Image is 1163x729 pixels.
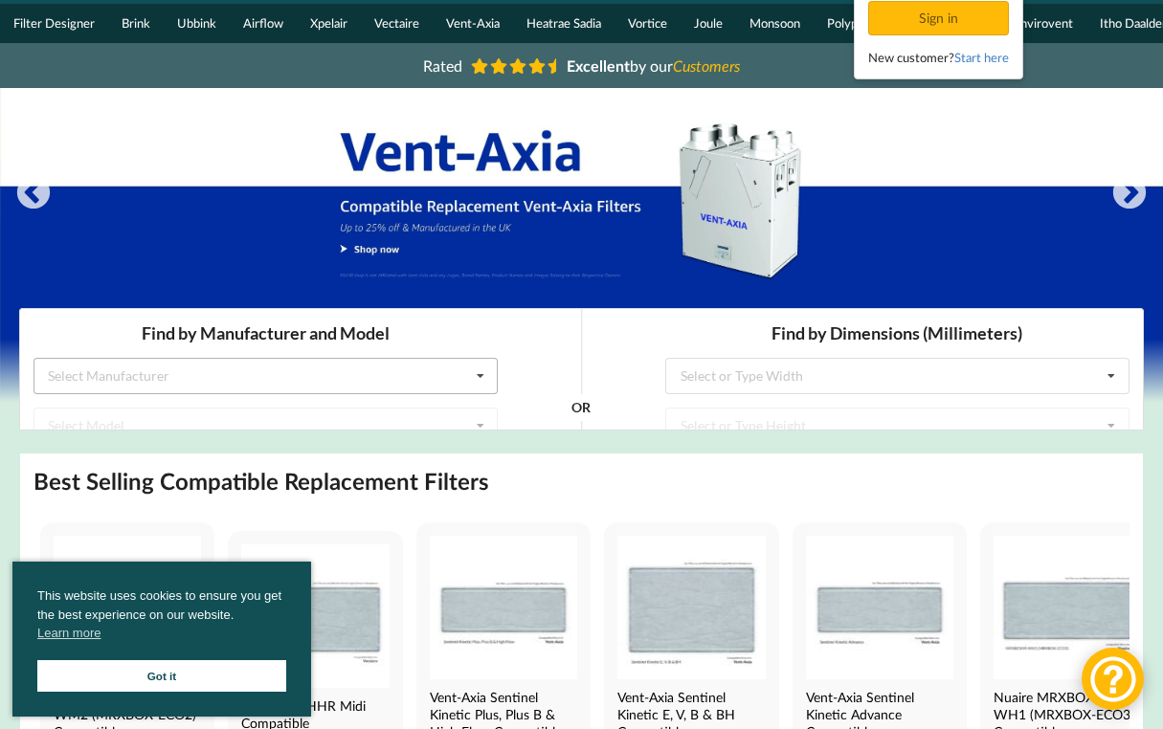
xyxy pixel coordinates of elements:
[430,536,577,679] img: Vent-Axia Sentinel Kinetic Plus, Plus B & High Flow Compatible MVHR Filter Replacement Set from M...
[37,624,101,643] a: cookies - Learn more
[433,4,513,43] a: Vent-Axia
[12,562,311,717] div: cookieconsent
[661,61,784,75] div: Select or Type Width
[410,50,754,81] a: Rated Excellentby ourCustomers
[868,48,1009,67] div: New customer?
[954,50,1009,65] a: Start here
[673,56,740,75] i: Customers
[868,10,1013,26] a: Sign in
[617,536,765,679] img: Vent-Axia Sentinel Kinetic E, V, B & BH Compatible MVHR Filter Replacement Set from MVHR.shop
[1110,175,1149,213] button: Next
[999,4,1086,43] a: Envirovent
[552,99,572,198] div: OR
[230,4,297,43] a: Airflow
[108,4,164,43] a: Brink
[34,467,489,497] h2: Best Selling Compatible Replacement Filters
[297,4,361,43] a: Xpelair
[513,4,615,43] a: Heatrae Sadia
[14,175,53,213] button: Previous
[615,4,681,43] a: Vortice
[994,536,1141,679] img: Nuaire MRXBOX95-WH1 Compatible MVHR Filter Replacement Set from MVHR.shop
[164,4,230,43] a: Ubbink
[37,660,286,692] a: Got it cookie
[646,14,1110,36] h3: Find by Dimensions (Millimeters)
[14,14,479,36] h3: Find by Manufacturer and Model
[567,56,630,75] b: Excellent
[361,4,433,43] a: Vectaire
[29,61,150,75] div: Select Manufacturer
[241,544,389,688] img: Vectaire WHHR Midi Compatible MVHR Filter Replacement Set from MVHR.shop
[681,4,736,43] a: Joule
[567,56,740,75] span: by our
[54,536,201,679] img: Nuaire MRXBOX95-WM2 Compatible MVHR Filter Replacement Set from MVHR.shop
[37,586,286,648] span: This website uses cookies to ensure you get the best experience on our website.
[736,4,814,43] a: Monsoon
[806,536,953,679] img: Vent-Axia Sentinel Kinetic Advance Compatible MVHR Filter Replacement Set from MVHR.shop
[423,56,462,75] span: Rated
[814,4,887,43] a: Polypipe
[868,1,1009,35] div: Sign in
